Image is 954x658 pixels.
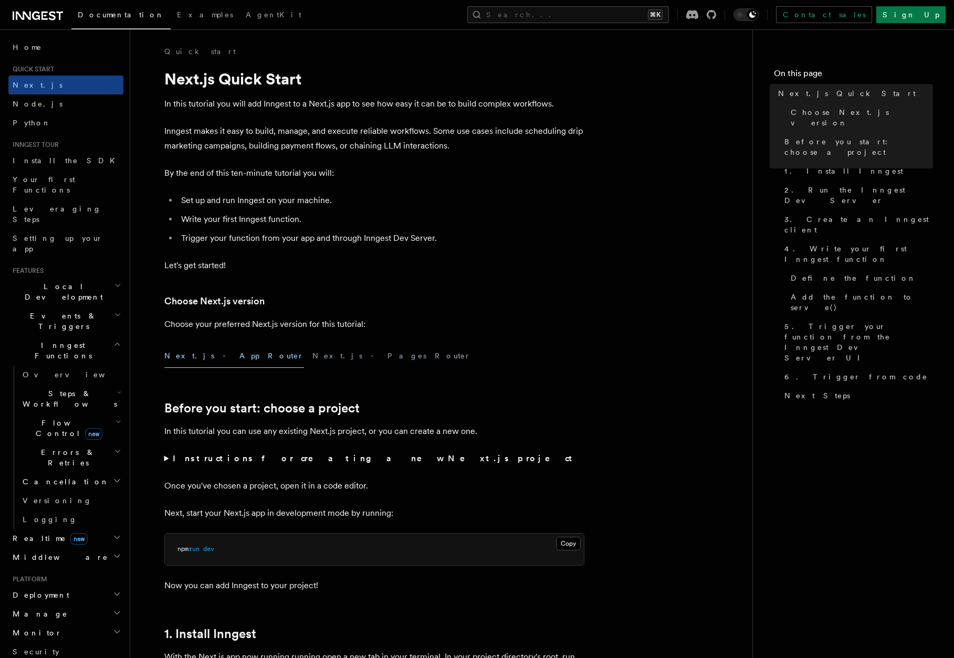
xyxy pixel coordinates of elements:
summary: Instructions for creating a new Next.js project [164,451,584,466]
button: Flow Controlnew [18,413,123,443]
a: 2. Run the Inngest Dev Server [780,181,933,210]
span: Flow Control [18,418,116,439]
span: Errors & Retries [18,447,114,468]
a: Define the function [787,269,933,288]
span: Middleware [8,552,108,563]
a: Documentation [71,3,171,29]
a: Contact sales [776,6,872,23]
a: Logging [18,510,123,529]
kbd: ⌘K [648,9,663,20]
span: Manage [8,609,68,619]
span: Before you start: choose a project [784,136,933,157]
button: Realtimenew [8,529,123,548]
button: Copy [556,537,581,550]
a: Overview [18,365,123,384]
strong: Instructions for creating a new Next.js project [173,453,576,463]
span: 3. Create an Inngest client [784,214,933,235]
button: Next.js - App Router [164,344,304,368]
span: Inngest Functions [8,340,113,361]
span: Security [13,648,59,656]
span: Leveraging Steps [13,205,101,224]
a: 6. Trigger from code [780,367,933,386]
span: Node.js [13,100,62,108]
span: 6. Trigger from code [784,372,928,382]
a: Before you start: choose a project [780,132,933,162]
button: Manage [8,604,123,623]
span: Realtime [8,533,88,544]
a: 5. Trigger your function from the Inngest Dev Server UI [780,317,933,367]
span: Choose Next.js version [791,107,933,128]
a: Next.js Quick Start [774,84,933,103]
a: 1. Install Inngest [164,627,256,641]
a: Install the SDK [8,151,123,170]
span: run [188,545,200,553]
p: Now you can add Inngest to your project! [164,578,584,593]
span: Monitor [8,628,62,638]
a: Home [8,38,123,57]
h4: On this page [774,67,933,84]
span: Install the SDK [13,156,121,165]
span: 1. Install Inngest [784,166,903,176]
span: Next.js [13,81,62,89]
span: Platform [8,575,47,583]
a: Before you start: choose a project [164,401,360,416]
span: 4. Write your first Inngest function [784,243,933,264]
p: Once you've chosen a project, open it in a code editor. [164,479,584,493]
span: Inngest tour [8,141,59,149]
span: Add the function to serve() [791,292,933,313]
span: Your first Functions [13,175,75,194]
span: npm [177,545,188,553]
a: 3. Create an Inngest client [780,210,933,239]
span: Versioning [23,496,92,505]
a: Quick start [164,46,236,57]
h1: Next.js Quick Start [164,69,584,88]
a: 1. Install Inngest [780,162,933,181]
p: Next, start your Next.js app in development mode by running: [164,506,584,521]
span: new [70,533,88,545]
button: Next.js - Pages Router [312,344,471,368]
span: Python [13,119,51,127]
a: Python [8,113,123,132]
button: Cancellation [18,472,123,491]
p: By the end of this ten-minute tutorial you will: [164,166,584,181]
span: Examples [177,10,233,19]
a: Setting up your app [8,229,123,258]
span: Setting up your app [13,234,103,253]
span: Events & Triggers [8,311,114,332]
span: Quick start [8,65,54,73]
a: Your first Functions [8,170,123,199]
span: Deployment [8,590,69,600]
button: Search...⌘K [467,6,669,23]
button: Local Development [8,277,123,306]
button: Deployment [8,586,123,604]
a: AgentKit [239,3,308,28]
div: Inngest Functions [8,365,123,529]
p: In this tutorial you will add Inngest to a Next.js app to see how easy it can be to build complex... [164,97,584,111]
span: Next.js Quick Start [778,88,916,99]
span: new [85,428,102,440]
li: Set up and run Inngest on your machine. [178,193,584,208]
button: Middleware [8,548,123,567]
button: Steps & Workflows [18,384,123,413]
p: Inngest makes it easy to build, manage, and execute reliable workflows. Some use cases include sc... [164,124,584,153]
span: Documentation [78,10,164,19]
li: Trigger your function from your app and through Inngest Dev Server. [178,231,584,246]
span: 2. Run the Inngest Dev Server [784,185,933,206]
a: 4. Write your first Inngest function [780,239,933,269]
span: Logging [23,515,77,524]
a: Next.js [8,76,123,94]
span: Cancellation [18,476,109,487]
a: Next Steps [780,386,933,405]
button: Monitor [8,623,123,642]
a: Add the function to serve() [787,288,933,317]
a: Sign Up [876,6,946,23]
a: Versioning [18,491,123,510]
button: Inngest Functions [8,336,123,365]
span: dev [203,545,214,553]
p: In this tutorial you can use any existing Next.js project, or you can create a new one. [164,424,584,439]
a: Leveraging Steps [8,199,123,229]
a: Examples [171,3,239,28]
span: 5. Trigger your function from the Inngest Dev Server UI [784,321,933,363]
span: Define the function [791,273,916,283]
span: Overview [23,370,131,379]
